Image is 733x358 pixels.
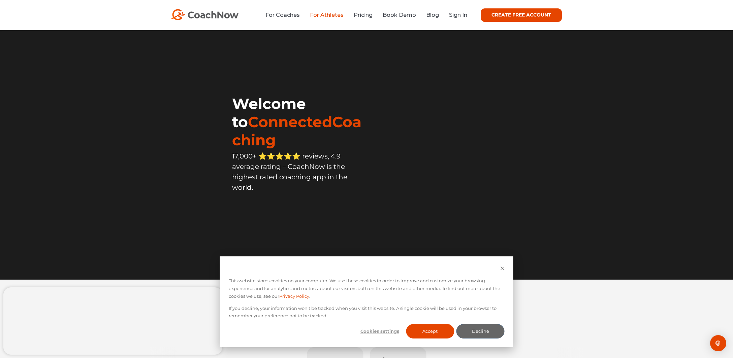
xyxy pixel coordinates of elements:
span: 17,000+ ⭐️⭐️⭐️⭐️⭐️ reviews, 4.9 average rating – CoachNow is the highest rated coaching app in th... [232,152,347,191]
iframe: Embedded CTA [232,207,366,227]
button: Accept [406,324,454,338]
a: Sign In [449,12,467,18]
a: CREATE FREE ACCOUNT [481,8,562,22]
p: If you decline, your information won’t be tracked when you visit this website. A single cookie wi... [229,305,505,320]
a: Book Demo [383,12,416,18]
h1: Welcome to [232,95,366,149]
iframe: Popup CTA [3,287,222,355]
a: Pricing [354,12,373,18]
p: This website stores cookies on your computer. We use these cookies in order to improve and custom... [229,277,505,300]
div: Cookie banner [220,256,513,347]
button: Dismiss cookie banner [500,265,505,273]
button: Cookies settings [356,324,404,338]
img: CoachNow Logo [171,9,238,20]
div: Open Intercom Messenger [710,335,726,351]
button: Decline [456,324,505,338]
span: ConnectedCoaching [232,113,361,149]
a: Privacy Policy [279,292,309,300]
a: Blog [426,12,439,18]
a: For Coaches [265,12,300,18]
a: For Athletes [310,12,344,18]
